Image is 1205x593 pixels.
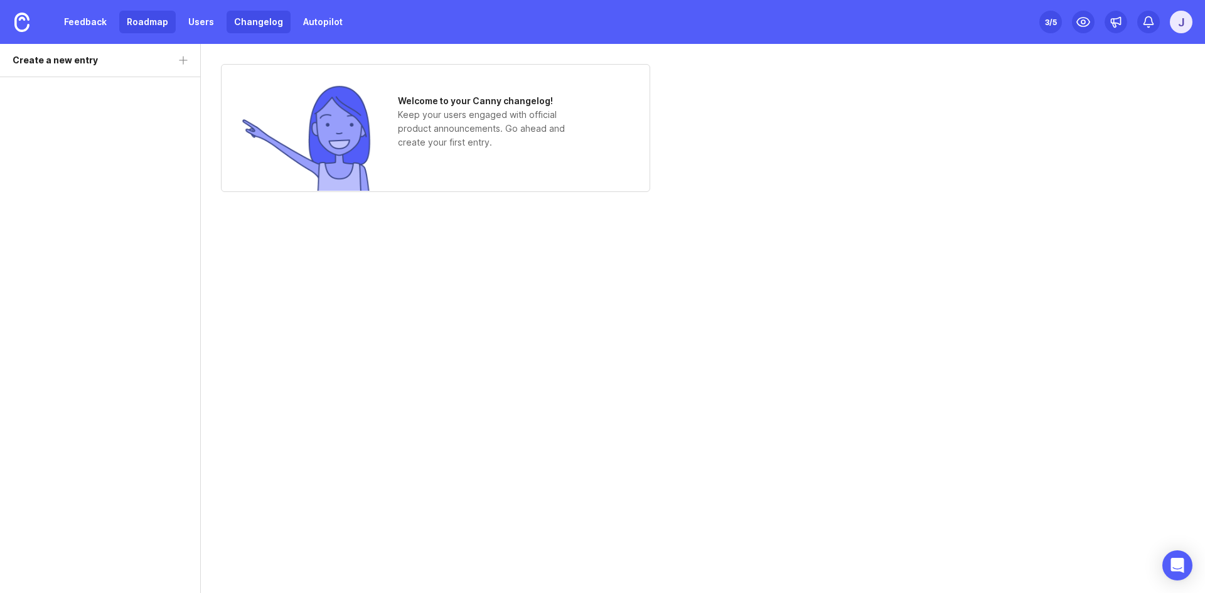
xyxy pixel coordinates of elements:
div: Open Intercom Messenger [1162,550,1192,580]
div: Create a new entry [13,53,98,67]
a: Autopilot [296,11,350,33]
p: Keep your users engaged with official product announcements. Go ahead and create your first entry. [398,108,586,149]
button: J [1170,11,1192,33]
button: 3/5 [1039,11,1062,33]
a: Roadmap [119,11,176,33]
a: Users [181,11,222,33]
img: Canny Home [14,13,29,32]
a: Feedback [56,11,114,33]
div: 3 /5 [1045,13,1057,31]
h1: Welcome to your Canny changelog! [398,94,586,108]
a: Changelog [227,11,291,33]
img: no entries [241,84,373,191]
